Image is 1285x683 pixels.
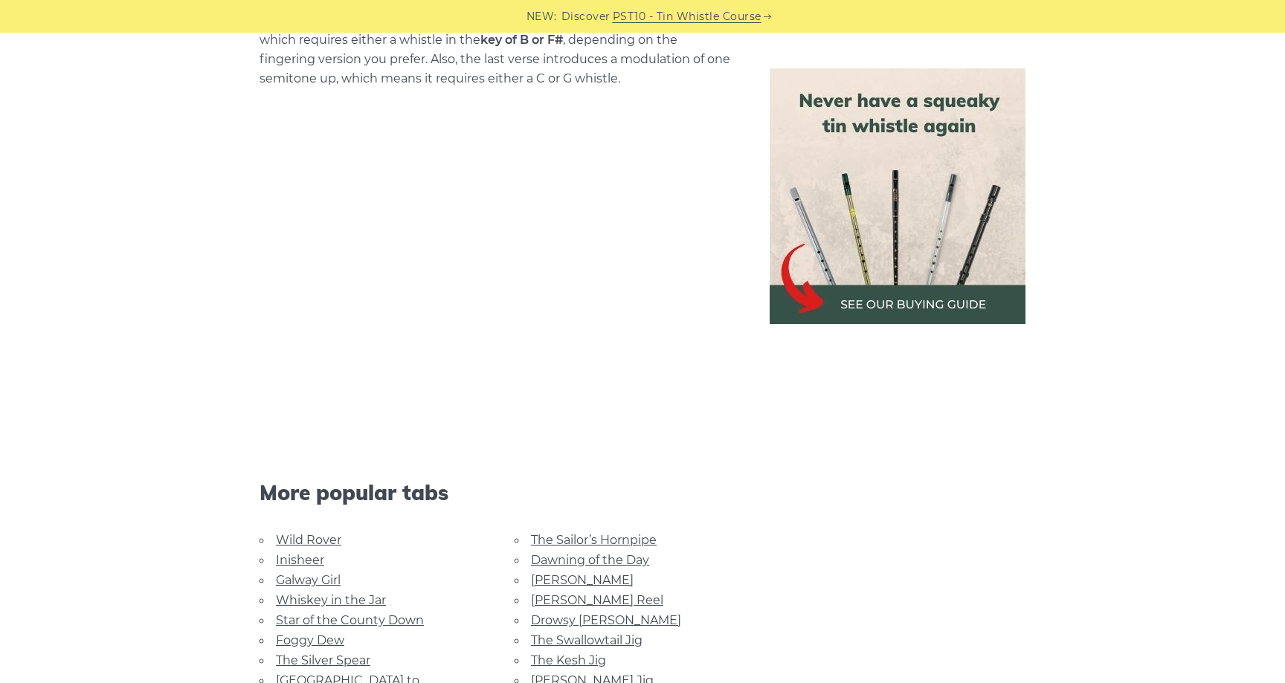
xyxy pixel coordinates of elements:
[526,8,557,25] span: NEW:
[770,68,1025,324] img: tin whistle buying guide
[531,613,681,627] a: Drowsy [PERSON_NAME]
[531,633,642,647] a: The Swallowtail Jig
[531,553,649,567] a: Dawning of the Day
[260,119,734,386] iframe: Grace - The Dubliners & Jim McCann | 40 Years Reunion: Live from The Gaiety (2002)
[531,573,634,587] a: [PERSON_NAME]
[561,8,611,25] span: Discover
[276,573,341,587] a: Galway Girl
[276,553,324,567] a: Inisheer
[276,593,386,607] a: Whiskey in the Jar
[613,8,761,25] a: PST10 - Tin Whistle Course
[276,613,424,627] a: Star of the County Down
[260,480,734,505] span: More popular tabs
[531,593,663,607] a: [PERSON_NAME] Reel
[276,653,370,667] a: The Silver Spear
[480,33,563,47] strong: key of B or F#
[260,11,734,88] p: The (as played in the video below) is written in B major, which requires either a whistle in the ...
[531,533,657,547] a: The Sailor’s Hornpipe
[531,653,606,667] a: The Kesh Jig
[276,533,341,547] a: Wild Rover
[276,633,344,647] a: Foggy Dew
